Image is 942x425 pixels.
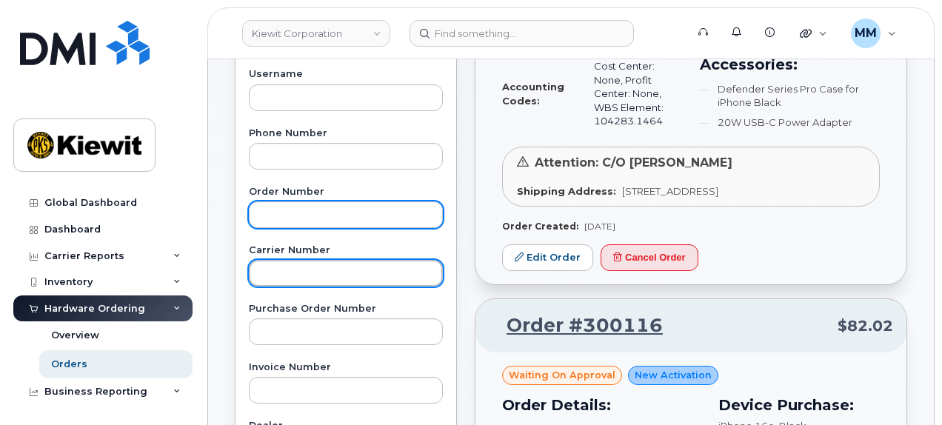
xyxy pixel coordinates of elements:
a: Kiewit Corporation [242,20,390,47]
a: Order #300116 [489,312,663,339]
label: Order Number [249,187,443,197]
h3: Device Purchase: [718,394,880,416]
h3: Accessories: [700,53,880,76]
input: Find something... [410,20,634,47]
strong: Order Created: [502,221,578,232]
strong: Shipping Address: [517,185,616,197]
label: Invoice Number [249,363,443,372]
li: Defender Series Pro Case for iPhone Black [700,82,880,110]
span: [STREET_ADDRESS] [622,185,718,197]
a: Edit Order [502,244,593,272]
span: MM [855,24,877,42]
span: Attention: C/O [PERSON_NAME] [535,155,732,170]
div: Michael Manahan [841,19,906,48]
span: New Activation [635,368,712,382]
iframe: Messenger Launcher [878,361,931,414]
h3: Order Details: [502,394,701,416]
span: Waiting On Approval [509,368,615,382]
td: Cost Center: None, Profit Center: None, WBS Element: 104283.1464 [581,53,682,134]
button: Cancel Order [601,244,698,272]
label: Purchase Order Number [249,304,443,314]
span: [DATE] [584,221,615,232]
label: Carrier Number [249,246,443,255]
label: Username [249,70,443,79]
div: Quicklinks [789,19,838,48]
li: 20W USB-C Power Adapter [700,116,880,130]
label: Phone Number [249,129,443,138]
strong: Accounting Codes: [502,81,564,107]
span: $82.02 [838,315,893,337]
